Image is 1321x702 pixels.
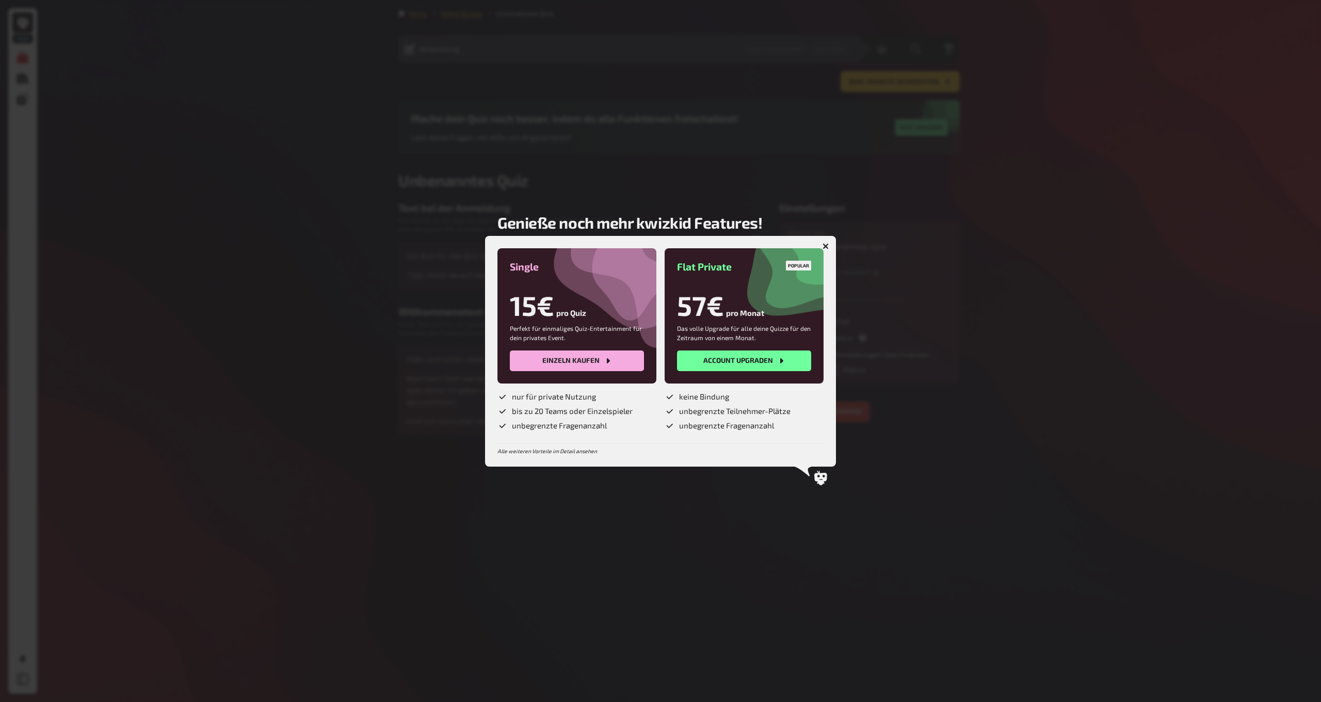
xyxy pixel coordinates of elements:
button: Account upgraden [677,350,811,371]
p: Perfekt für einmaliges Quiz-Entertainment für dein privates Event. [510,324,644,342]
h3: Flat Private [677,261,811,273]
span: pro Monat [726,308,764,322]
span: nur für private Nutzung [512,392,596,402]
span: keine Bindung [679,392,729,402]
span: unbegrenzte Fragenanzahl [512,421,607,431]
span: bis zu 20 Teams oder Einzelspieler [512,406,633,417]
span: unbegrenzte Teilnehmer-Plätze [679,406,791,417]
span: pro Quiz [556,308,586,322]
h2: Genieße noch mehr kwizkid Features! [497,213,762,232]
h1: 57€ [677,289,724,322]
p: Das volle Upgrade für alle deine Quizze für den Zeitraum von einem Monat. [677,324,811,342]
span: unbegrenzte Fragenanzahl [679,421,774,431]
a: Alle weiteren Vorteile im Detail ansehen [497,448,597,454]
h3: Single [510,261,644,273]
h1: 15€ [510,289,554,322]
button: Einzeln kaufen [510,350,644,371]
div: Popular [786,261,811,270]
